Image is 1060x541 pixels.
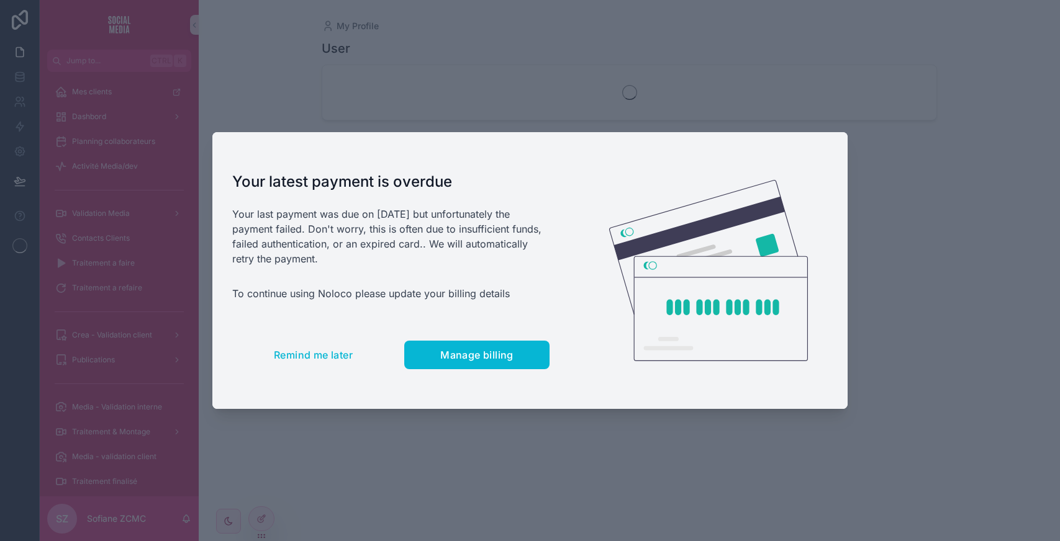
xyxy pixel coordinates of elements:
p: Your last payment was due on [DATE] but unfortunately the payment failed. Don't worry, this is of... [232,207,550,266]
p: To continue using Noloco please update your billing details [232,286,550,301]
button: Manage billing [404,341,550,369]
img: Credit card illustration [609,180,808,361]
h1: Your latest payment is overdue [232,172,550,192]
button: Remind me later [232,341,394,369]
span: Remind me later [274,349,353,361]
span: Manage billing [440,349,514,361]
